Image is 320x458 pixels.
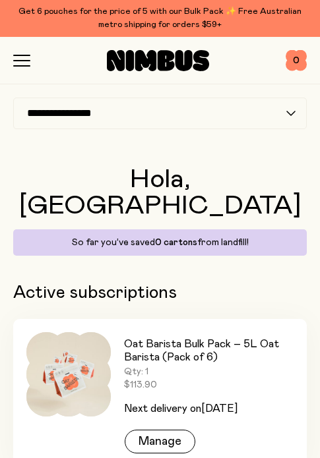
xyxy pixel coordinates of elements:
[13,282,307,303] h2: Active subscriptions
[201,403,238,414] span: [DATE]
[124,366,294,377] span: Qty: 1
[125,430,195,453] div: Manage
[124,337,294,364] h3: Oat Barista Bulk Pack – 5L Oat Barista (Pack of 6)
[13,166,307,219] h1: Hola, [GEOGRAPHIC_DATA]
[124,380,294,390] span: $113.90
[13,5,307,32] div: Get 6 pouches for the price of 5 with our Bulk Pack ✨ Free Australian metro shipping for orders $59+
[124,401,294,416] p: Next delivery on
[286,50,307,71] button: 0
[155,238,197,247] span: 0 cartons
[21,237,299,248] p: So far you’ve saved from landfill!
